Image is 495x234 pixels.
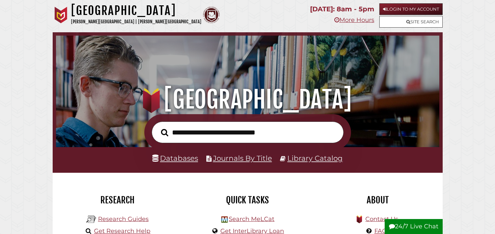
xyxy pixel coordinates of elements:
[158,127,172,138] button: Search
[71,18,201,26] p: [PERSON_NAME][GEOGRAPHIC_DATA] | [PERSON_NAME][GEOGRAPHIC_DATA]
[63,85,432,114] h1: [GEOGRAPHIC_DATA]
[53,7,69,23] img: Calvin University
[287,154,343,162] a: Library Catalog
[334,16,374,24] a: More Hours
[379,16,443,28] a: Site Search
[98,215,149,223] a: Research Guides
[379,3,443,15] a: Login to My Account
[310,3,374,15] p: [DATE]: 8am - 5pm
[58,194,178,206] h2: Research
[152,154,198,162] a: Databases
[318,194,438,206] h2: About
[203,7,220,23] img: Calvin Theological Seminary
[213,154,272,162] a: Journals By Title
[221,216,228,223] img: Hekman Library Logo
[229,215,274,223] a: Search MeLCat
[161,128,168,136] i: Search
[71,3,201,18] h1: [GEOGRAPHIC_DATA]
[86,214,96,224] img: Hekman Library Logo
[188,194,308,206] h2: Quick Tasks
[365,215,398,223] a: Contact Us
